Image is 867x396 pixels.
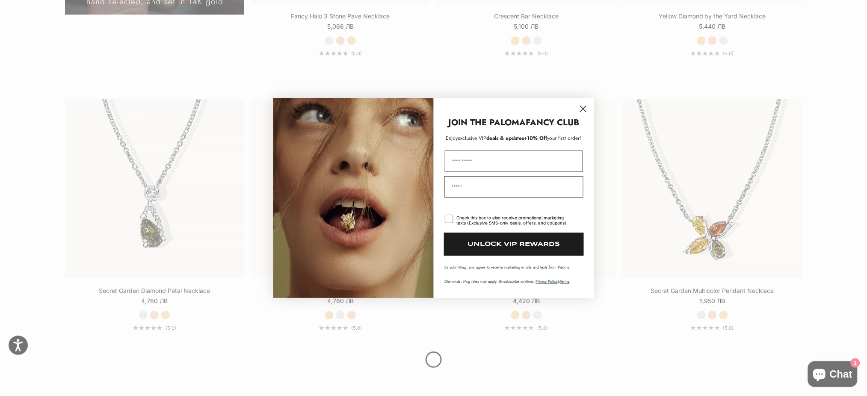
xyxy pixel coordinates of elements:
div: Check this box to also receive promotional marketing texts (Exclusive SMS-only deals, offers, and... [457,215,573,225]
span: exclusive VIP [458,134,487,142]
button: UNLOCK VIP REWARDS [444,233,584,256]
span: 10% Off [527,134,547,142]
input: First Name [445,151,583,172]
a: Terms [560,278,570,284]
a: Privacy Policy [536,278,558,284]
span: Enjoy [446,134,458,142]
img: Loading... [273,98,434,298]
input: Email [444,176,583,198]
strong: FANCY CLUB [526,116,579,129]
span: deals & updates [458,134,524,142]
button: Close dialog [576,101,591,116]
span: & . [536,278,571,284]
p: By submitting, you agree to receive marketing emails and texts from Paloma Diamonds. Msg rates ma... [445,264,583,284]
strong: JOIN THE PALOMA [448,116,526,129]
span: + your first order! [524,134,582,142]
